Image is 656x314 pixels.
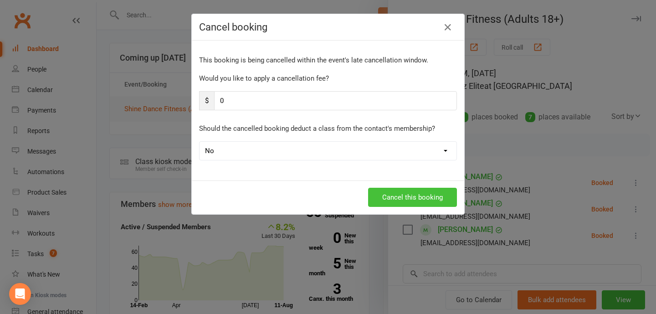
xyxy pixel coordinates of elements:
p: This booking is being cancelled within the event's late cancellation window. [199,55,457,66]
div: Open Intercom Messenger [9,283,31,305]
button: Close [441,20,455,35]
p: Would you like to apply a cancellation fee? [199,73,457,84]
button: Cancel this booking [368,188,457,207]
p: Should the cancelled booking deduct a class from the contact's membership? [199,123,457,134]
h4: Cancel booking [199,21,457,33]
span: $ [199,91,214,110]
